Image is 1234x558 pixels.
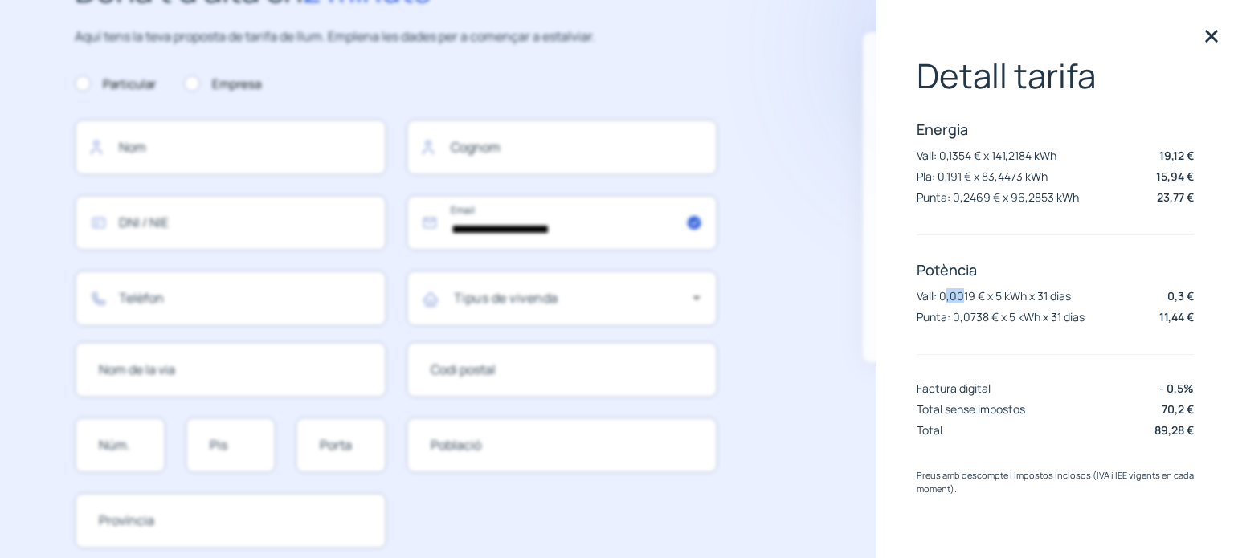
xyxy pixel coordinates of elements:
p: Factura digital [917,381,991,396]
p: Detall tarifa [917,56,1194,95]
p: Total [917,422,942,438]
p: Vall: 0,1354 € x 141,2184 kWh [917,148,1056,163]
p: Potència [917,260,1194,279]
p: 23,77 € [1157,189,1194,206]
p: Pla: 0,191 € x 83,4473 kWh [917,169,1048,184]
p: 70,2 € [1162,401,1194,417]
p: Energia [917,120,1194,139]
p: 19,12 € [1159,147,1194,164]
p: Aquí tens la teva proposta de tarifa de llum. Emplena les dades per a començar a estalviar. [75,26,717,47]
p: Punta: 0,0738 € x 5 kWh x 31 dias [917,309,1085,324]
mat-label: Tipus de vivenda [454,289,558,307]
label: Particular [75,75,156,94]
p: 15,94 € [1156,168,1194,185]
p: Punta: 0,2469 € x 96,2853 kWh [917,189,1079,205]
p: - 0,5% [1159,380,1194,397]
p: 89,28 € [1154,422,1194,438]
p: 0,3 € [1167,287,1194,304]
p: Preus amb descompte i impostos inclosos (IVA i IEE vigents en cada moment). [917,468,1194,496]
p: Total sense impostos [917,401,1025,417]
p: Vall: 0,0019 € x 5 kWh x 31 dias [917,288,1071,303]
p: 11,44 € [1159,308,1194,325]
label: Empresa [184,75,261,94]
